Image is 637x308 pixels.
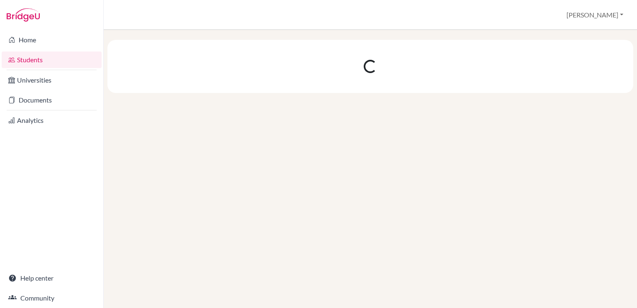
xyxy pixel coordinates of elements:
a: Analytics [2,112,102,129]
a: Help center [2,270,102,286]
a: Universities [2,72,102,88]
img: Bridge-U [7,8,40,22]
a: Community [2,290,102,306]
a: Documents [2,92,102,108]
a: Students [2,51,102,68]
button: [PERSON_NAME] [563,7,627,23]
a: Home [2,32,102,48]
